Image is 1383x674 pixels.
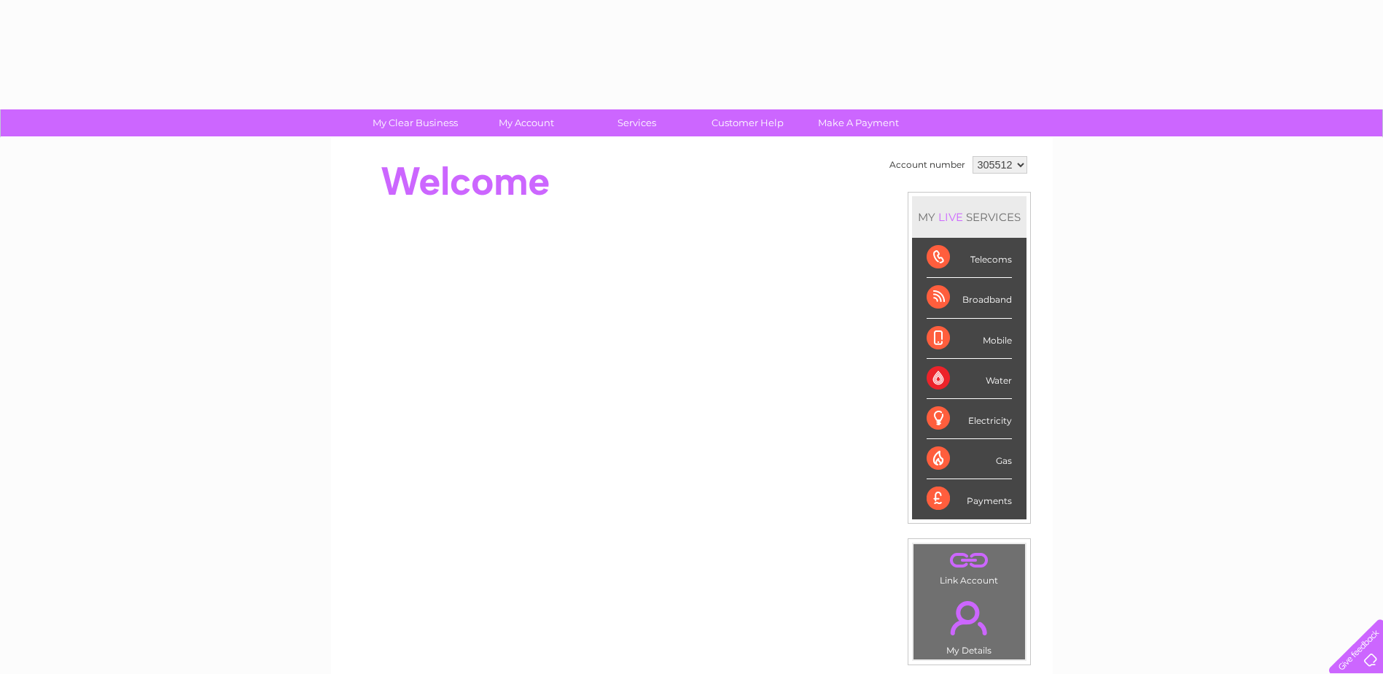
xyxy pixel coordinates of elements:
div: Mobile [927,319,1012,359]
td: Account number [886,152,969,177]
div: Electricity [927,399,1012,439]
div: Telecoms [927,238,1012,278]
a: Make A Payment [798,109,919,136]
td: Link Account [913,543,1026,589]
div: Gas [927,439,1012,479]
td: My Details [913,589,1026,660]
a: My Clear Business [355,109,475,136]
div: Broadband [927,278,1012,318]
a: My Account [466,109,586,136]
a: . [917,592,1021,643]
a: Customer Help [687,109,808,136]
a: . [917,548,1021,573]
div: Water [927,359,1012,399]
div: MY SERVICES [912,196,1026,238]
div: Payments [927,479,1012,519]
div: LIVE [935,210,966,224]
a: Services [577,109,697,136]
